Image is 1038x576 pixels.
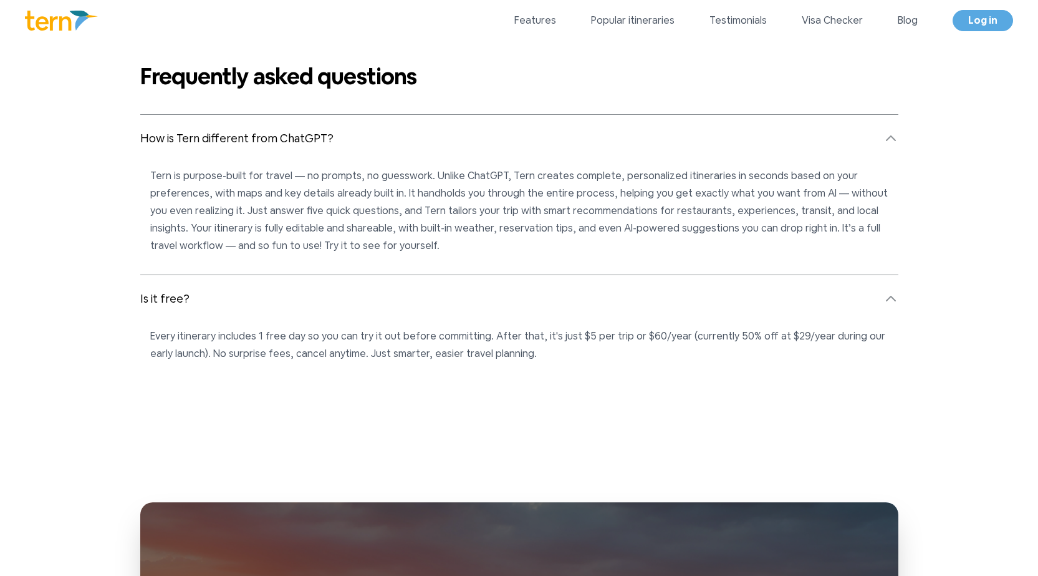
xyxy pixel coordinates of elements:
[898,13,918,28] a: Blog
[25,11,98,31] img: Logo
[968,14,997,27] span: Log in
[953,10,1013,31] a: Log in
[140,290,190,308] span: Is it free?
[802,13,863,28] a: Visa Checker
[140,115,898,162] button: How is Tern different from ChatGPT?
[514,13,556,28] a: Features
[709,13,767,28] a: Testimonials
[150,167,888,255] p: Tern is purpose-built for travel — no prompts, no guesswork. Unlike ChatGPT, Tern creates complet...
[591,13,675,28] a: Popular itineraries
[140,275,898,323] button: Is it free?
[140,64,898,89] h2: Frequently asked questions
[150,328,888,363] p: Every itinerary includes 1 free day so you can try it out before committing. After that, it's jus...
[140,130,334,147] span: How is Tern different from ChatGPT?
